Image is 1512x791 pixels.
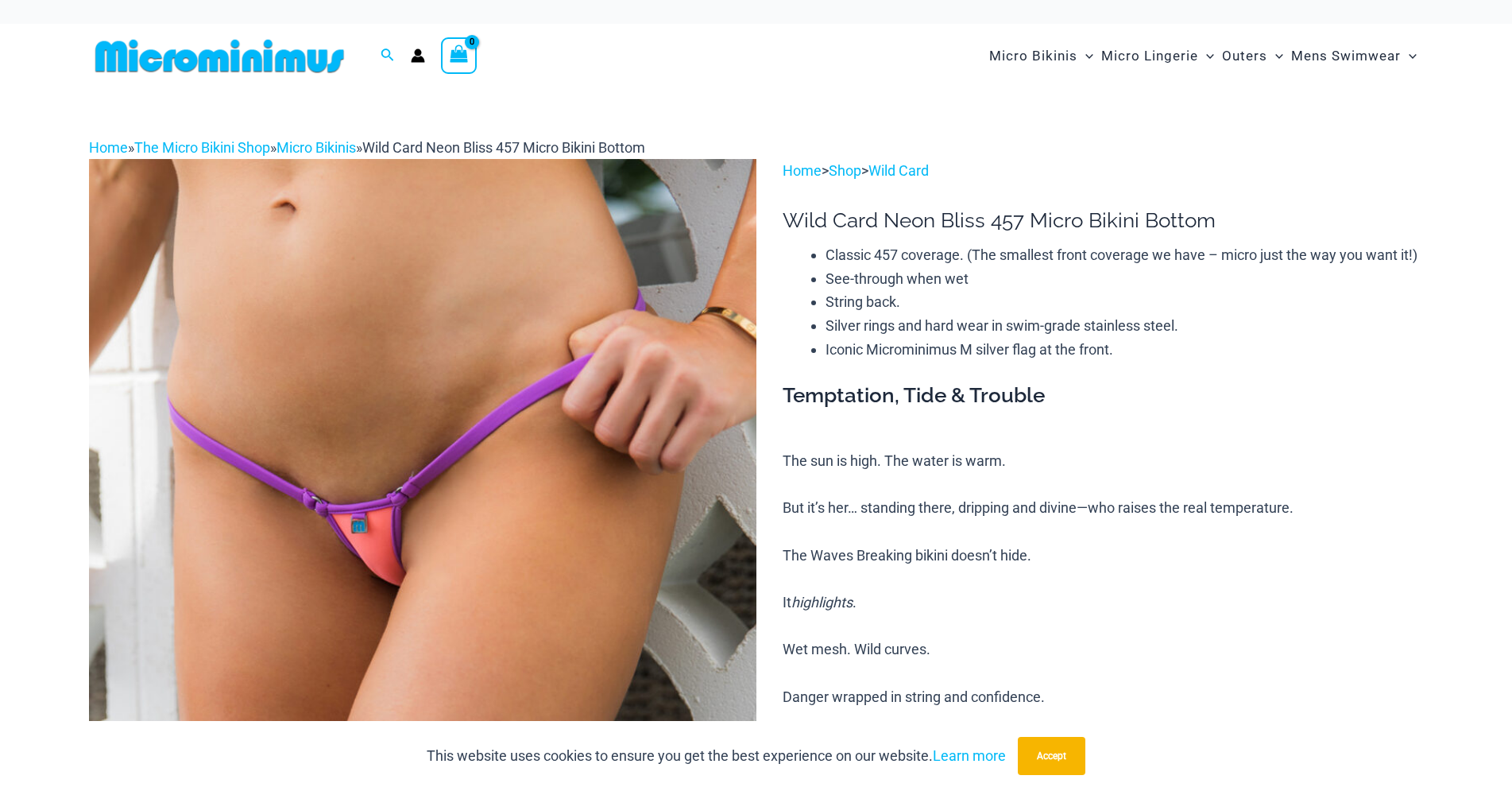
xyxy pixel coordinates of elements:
[1097,32,1218,80] a: Micro LingerieMenu ToggleMenu Toggle
[134,139,270,156] a: The Micro Bikini Shop
[791,594,853,611] i: highlights
[1287,32,1421,80] a: Mens SwimwearMenu ToggleMenu Toggle
[1218,32,1287,80] a: OutersMenu ToggleMenu Toggle
[933,747,1006,764] a: Learn more
[826,267,1423,291] li: See-through when wet
[783,382,1423,409] h3: Temptation, Tide & Trouble
[1018,737,1085,775] button: Accept
[829,162,861,179] a: Shop
[826,243,1423,267] li: Classic 457 coverage. (The smallest front coverage we have – micro just the way you want it!)
[1267,36,1283,76] span: Menu Toggle
[427,744,1006,768] p: This website uses cookies to ensure you get the best experience on our website.
[89,139,645,156] span: » » »
[783,159,1423,183] p: > >
[1222,36,1267,76] span: Outers
[411,48,425,63] a: Account icon link
[89,38,350,74] img: MM SHOP LOGO FLAT
[1401,36,1417,76] span: Menu Toggle
[276,139,356,156] a: Micro Bikinis
[381,46,395,66] a: Search icon link
[989,36,1077,76] span: Micro Bikinis
[983,29,1424,83] nav: Site Navigation
[783,208,1423,233] h1: Wild Card Neon Bliss 457 Micro Bikini Bottom
[89,139,128,156] a: Home
[985,32,1097,80] a: Micro BikinisMenu ToggleMenu Toggle
[868,162,929,179] a: Wild Card
[441,37,478,74] a: View Shopping Cart, empty
[362,139,645,156] span: Wild Card Neon Bliss 457 Micro Bikini Bottom
[1198,36,1214,76] span: Menu Toggle
[1101,36,1198,76] span: Micro Lingerie
[826,290,1423,314] li: String back.
[1077,36,1093,76] span: Menu Toggle
[826,314,1423,338] li: Silver rings and hard wear in swim-grade stainless steel.
[826,338,1423,362] li: Iconic Microminimus M silver flag at the front.
[1291,36,1401,76] span: Mens Swimwear
[783,162,822,179] a: Home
